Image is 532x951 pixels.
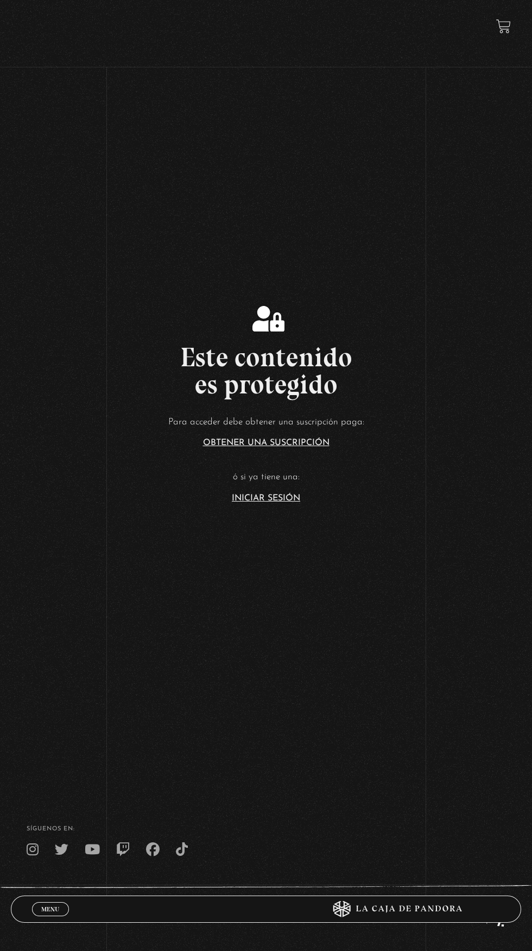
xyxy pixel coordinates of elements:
a: Obtener una suscripción [203,439,330,447]
a: Realizado por [450,916,505,924]
a: Iniciar Sesión [232,494,300,503]
a: View your shopping cart [496,19,511,34]
span: Cerrar [38,915,64,922]
span: Menu [41,906,59,912]
h4: SÍguenos en: [27,826,505,832]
